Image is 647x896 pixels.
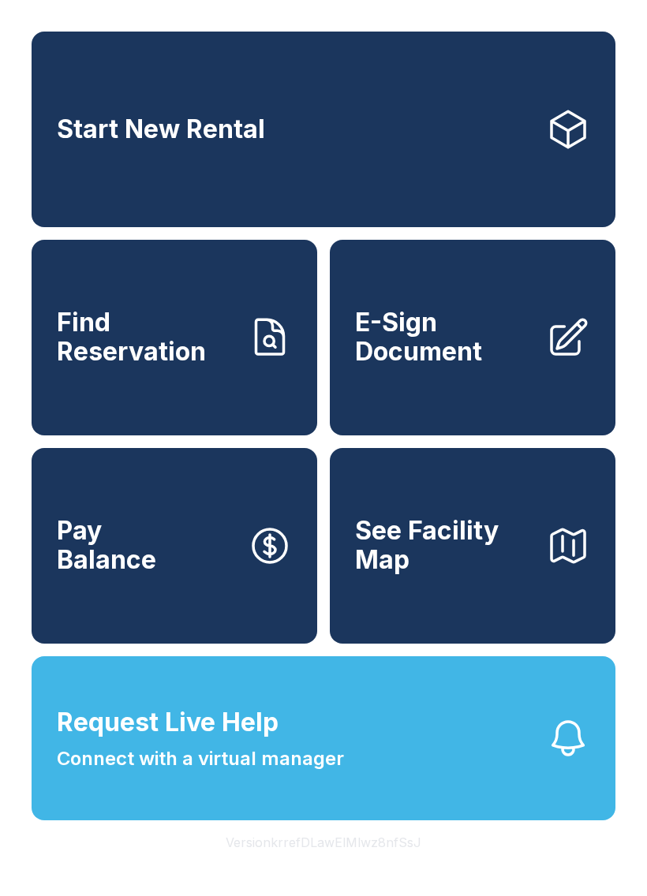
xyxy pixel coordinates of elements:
button: Request Live HelpConnect with a virtual manager [32,656,615,820]
button: See Facility Map [330,448,615,644]
span: Start New Rental [57,115,265,144]
span: Find Reservation [57,308,235,366]
span: Connect with a virtual manager [57,745,344,773]
span: Request Live Help [57,704,279,741]
a: E-Sign Document [330,240,615,435]
span: See Facility Map [355,517,533,574]
span: Pay Balance [57,517,156,574]
button: PayBalance [32,448,317,644]
a: Find Reservation [32,240,317,435]
a: Start New Rental [32,32,615,227]
button: VersionkrrefDLawElMlwz8nfSsJ [213,820,434,864]
span: E-Sign Document [355,308,533,366]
